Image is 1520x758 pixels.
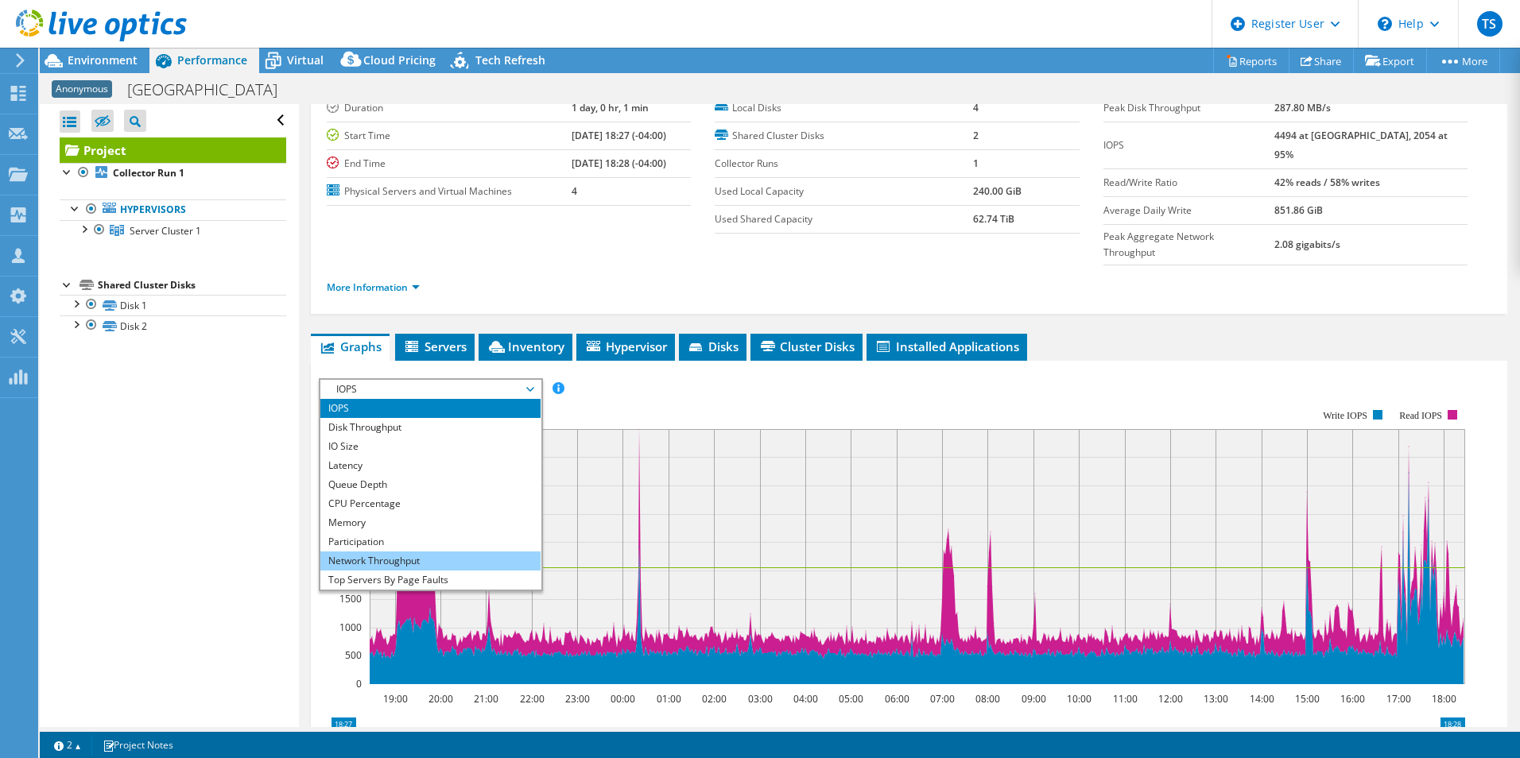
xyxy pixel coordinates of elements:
a: Share [1289,48,1354,73]
span: Performance [177,52,247,68]
b: 2 [973,129,979,142]
a: More Information [327,280,420,294]
a: Collector Run 1 [60,163,286,184]
a: Disk 1 [60,295,286,315]
span: Inventory [487,338,564,354]
label: Start Time [327,128,572,144]
li: Top Servers By Page Faults [320,570,541,590]
text: 21:00 [473,692,498,706]
span: Tech Refresh [475,52,545,68]
text: 07:00 [929,692,954,706]
a: Disk 2 [60,315,286,336]
text: 20:00 [428,692,452,706]
li: Network Throughput [320,551,541,570]
label: Duration [327,100,572,116]
span: Disks [687,338,739,354]
b: 4 [572,184,577,198]
b: 287.80 MB/s [1274,101,1331,114]
text: 14:00 [1249,692,1274,706]
a: Project [60,137,286,163]
text: 12:00 [1157,692,1182,706]
span: Graphs [319,338,382,354]
span: Installed Applications [874,338,1019,354]
text: 09:00 [1021,692,1045,706]
text: 16:00 [1340,692,1364,706]
b: 851.86 GiB [1274,203,1323,217]
b: 4 [973,101,979,114]
text: 05:00 [838,692,863,706]
b: 1 day, 0 hr, 1 min [572,101,649,114]
text: 500 [345,648,362,662]
span: IOPS [328,380,533,399]
b: 1 [973,157,979,170]
span: Hypervisor [584,338,667,354]
label: Local Disks [715,100,973,116]
text: 11:00 [1112,692,1137,706]
li: IO Size [320,437,541,456]
b: [DATE] 18:28 (-04:00) [572,157,666,170]
text: 18:00 [1431,692,1456,706]
a: Project Notes [91,735,184,755]
b: 62.74 TiB [973,212,1014,226]
li: Disk Throughput [320,418,541,437]
span: TS [1477,11,1503,37]
label: Read/Write Ratio [1103,175,1274,191]
span: Anonymous [52,80,112,98]
label: Collector Runs [715,156,973,172]
text: 22:00 [519,692,544,706]
text: 08:00 [975,692,999,706]
text: 17:00 [1386,692,1410,706]
text: 10:00 [1066,692,1091,706]
span: Cloud Pricing [363,52,436,68]
b: [DATE] 18:27 (-04:00) [572,129,666,142]
a: More [1426,48,1500,73]
text: 06:00 [884,692,909,706]
a: Export [1353,48,1427,73]
div: Shared Cluster Disks [98,276,286,295]
a: 2 [43,735,92,755]
b: 2.08 gigabits/s [1274,238,1340,251]
text: 1500 [339,592,362,605]
span: Servers [403,338,467,354]
span: Environment [68,52,138,68]
text: 13:00 [1203,692,1227,706]
text: 0 [356,677,362,690]
label: IOPS [1103,137,1274,153]
text: 19:00 [382,692,407,706]
li: Memory [320,513,541,532]
label: Average Daily Write [1103,203,1274,219]
b: 4494 at [GEOGRAPHIC_DATA], 2054 at 95% [1274,129,1448,161]
text: Read IOPS [1399,410,1442,421]
svg: \n [1378,17,1392,31]
h1: [GEOGRAPHIC_DATA] [120,81,302,99]
text: 23:00 [564,692,589,706]
label: Shared Cluster Disks [715,128,973,144]
span: Virtual [287,52,324,68]
label: Used Local Capacity [715,184,973,199]
b: 240.00 GiB [973,184,1022,198]
li: Latency [320,456,541,475]
text: 03:00 [747,692,772,706]
text: 04:00 [793,692,817,706]
li: Queue Depth [320,475,541,494]
label: End Time [327,156,572,172]
b: 42% reads / 58% writes [1274,176,1380,189]
text: Write IOPS [1323,410,1367,421]
label: Peak Aggregate Network Throughput [1103,229,1274,261]
text: 02:00 [701,692,726,706]
li: Participation [320,532,541,551]
b: Collector Run 1 [113,166,184,180]
text: 1000 [339,621,362,634]
a: Hypervisors [60,199,286,220]
label: Peak Disk Throughput [1103,100,1274,116]
text: 00:00 [610,692,634,706]
span: Cluster Disks [758,338,855,354]
text: 01:00 [656,692,681,706]
label: Used Shared Capacity [715,211,973,227]
span: Server Cluster 1 [130,224,201,238]
text: 15:00 [1294,692,1319,706]
a: Reports [1213,48,1289,73]
li: CPU Percentage [320,494,541,513]
a: Server Cluster 1 [60,220,286,241]
label: Physical Servers and Virtual Machines [327,184,572,199]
